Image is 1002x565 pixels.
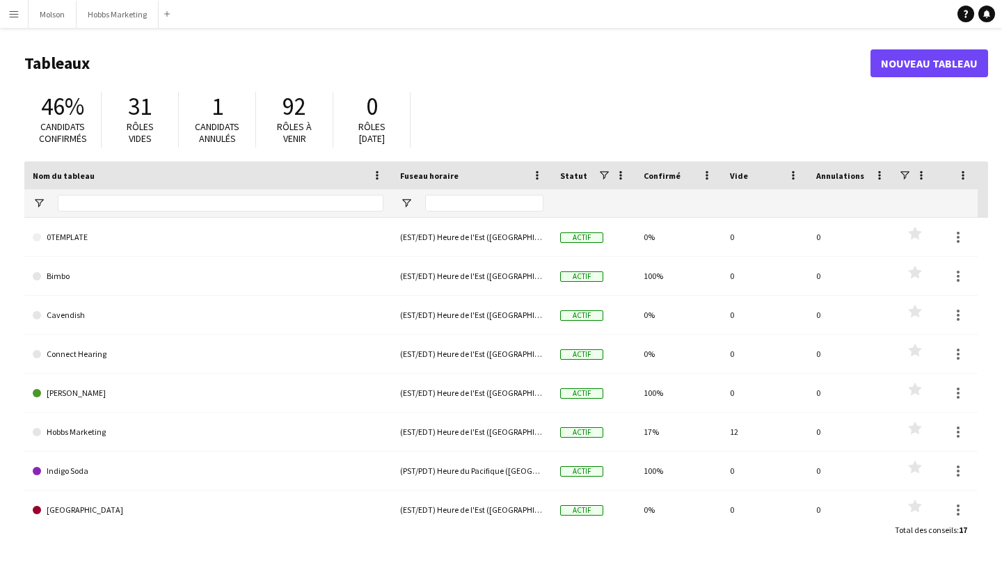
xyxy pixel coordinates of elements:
div: 0% [635,491,722,529]
span: Total des conseils [895,525,957,535]
span: 17 [959,525,967,535]
div: 100% [635,452,722,490]
input: Nom du tableau Entrée de filtre [58,195,383,212]
span: Confirmé [644,170,681,181]
span: Actif [560,310,603,321]
a: Nouveau tableau [870,49,988,77]
span: Nom du tableau [33,170,95,181]
div: 0% [635,296,722,334]
div: (EST/EDT) Heure de l'Est ([GEOGRAPHIC_DATA] et [GEOGRAPHIC_DATA]) [392,257,552,295]
div: 0 [808,257,894,295]
span: Actif [560,388,603,399]
span: Actif [560,271,603,282]
span: Actif [560,232,603,243]
div: 0% [635,218,722,256]
div: 0 [722,452,808,490]
span: Candidats confirmés [39,120,87,145]
a: Hobbs Marketing [33,413,383,452]
span: Candidats annulés [195,120,239,145]
a: [PERSON_NAME] [33,374,383,413]
a: Indigo Soda [33,452,383,491]
span: Rôles à venir [277,120,312,145]
div: 0 [808,296,894,334]
a: 0TEMPLATE [33,218,383,257]
div: 0 [808,218,894,256]
span: 0 [366,91,378,122]
span: 1 [212,91,223,122]
div: 0 [722,296,808,334]
span: Vide [730,170,748,181]
div: 0 [808,491,894,529]
button: Ouvrir le menu de filtre [400,197,413,209]
div: (PST/PDT) Heure du Pacifique ([GEOGRAPHIC_DATA] et [GEOGRAPHIC_DATA]) [392,452,552,490]
div: (EST/EDT) Heure de l'Est ([GEOGRAPHIC_DATA] et [GEOGRAPHIC_DATA]) [392,296,552,334]
div: 12 [722,413,808,451]
span: Actif [560,505,603,516]
span: 92 [283,91,306,122]
div: 0 [808,413,894,451]
a: [GEOGRAPHIC_DATA] [33,491,383,530]
div: 0 [808,335,894,373]
div: 17% [635,413,722,451]
a: Connect Hearing [33,335,383,374]
button: Hobbs Marketing [77,1,159,28]
a: Bimbo [33,257,383,296]
div: 0 [722,374,808,412]
div: (EST/EDT) Heure de l'Est ([GEOGRAPHIC_DATA] et [GEOGRAPHIC_DATA]) [392,374,552,412]
div: 0 [722,218,808,256]
button: Molson [29,1,77,28]
span: Actif [560,427,603,438]
div: 0 [808,452,894,490]
span: Actif [560,349,603,360]
div: (EST/EDT) Heure de l'Est ([GEOGRAPHIC_DATA] et [GEOGRAPHIC_DATA]) [392,335,552,373]
span: 31 [128,91,152,122]
div: 100% [635,374,722,412]
input: Fuseau horaire Entrée de filtre [425,195,543,212]
span: Statut [560,170,587,181]
span: Rôles [DATE] [358,120,385,145]
span: Actif [560,466,603,477]
span: Rôles vides [127,120,154,145]
span: Fuseau horaire [400,170,459,181]
div: 0 [722,335,808,373]
div: 0 [722,257,808,295]
a: Cavendish [33,296,383,335]
span: 46% [41,91,84,122]
h1: Tableaux [24,53,870,74]
div: 0% [635,335,722,373]
div: (EST/EDT) Heure de l'Est ([GEOGRAPHIC_DATA] et [GEOGRAPHIC_DATA]) [392,218,552,256]
div: 0 [808,374,894,412]
div: 100% [635,257,722,295]
div: (EST/EDT) Heure de l'Est ([GEOGRAPHIC_DATA] et [GEOGRAPHIC_DATA]) [392,413,552,451]
div: : [895,516,967,543]
div: (EST/EDT) Heure de l'Est ([GEOGRAPHIC_DATA] et [GEOGRAPHIC_DATA]) [392,491,552,529]
div: 0 [722,491,808,529]
button: Ouvrir le menu de filtre [33,197,45,209]
span: Annulations [816,170,864,181]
